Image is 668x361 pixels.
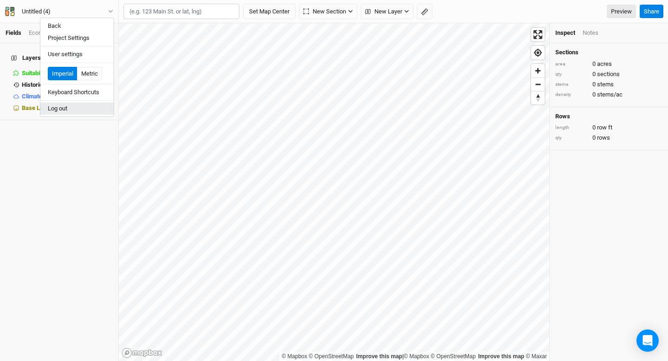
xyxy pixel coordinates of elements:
button: Zoom in [531,64,545,77]
button: Metric [77,67,102,81]
div: density [555,91,588,98]
button: Reset bearing to north [531,91,545,104]
div: Untitled (4) [22,7,51,16]
a: Mapbox [282,353,307,360]
h4: Rows [555,113,662,120]
a: OpenStreetMap [431,353,476,360]
button: Shortcut: M [417,4,432,19]
div: qty [555,71,588,78]
div: 0 [555,80,662,89]
button: Back [40,20,114,32]
button: Imperial [48,67,77,81]
h4: Layers [6,49,113,67]
button: Keyboard Shortcuts [40,86,114,98]
span: rows [597,134,610,142]
div: 0 [555,123,662,132]
span: New Layer [365,7,402,16]
div: area [555,61,588,68]
button: Zoom out [531,77,545,91]
span: Suitability (U.S.) [22,70,65,77]
span: row ft [597,123,612,132]
span: sections [597,70,620,78]
div: Open Intercom Messenger [636,329,659,352]
canvas: Map [119,23,549,361]
div: Climate (U.S.) [22,93,113,100]
button: Set Map Center [243,4,295,19]
div: Base Layer [22,104,113,112]
div: | [282,352,547,361]
a: OpenStreetMap [309,353,354,360]
div: stems [555,81,588,88]
span: Historical Land Use (U.S.) [22,81,91,88]
div: Suitability (U.S.) [22,70,113,77]
a: Mapbox [404,353,429,360]
a: Fields [6,29,21,36]
div: 0 [555,60,662,68]
a: Improve this map [356,353,402,360]
button: Enter fullscreen [531,28,545,41]
input: (e.g. 123 Main St. or lat, lng) [123,4,239,19]
div: Notes [583,29,598,37]
button: Find my location [531,46,545,59]
h4: Sections [555,49,662,56]
span: stems [597,80,614,89]
button: New Section [299,4,357,19]
button: New Layer [361,4,413,19]
span: Base Layer [22,104,52,111]
div: 0 [555,70,662,78]
span: acres [597,60,612,68]
button: Untitled (4) [5,6,114,17]
span: New Section [303,7,346,16]
a: Mapbox logo [122,348,162,358]
div: 0 [555,134,662,142]
div: length [555,124,588,131]
button: Project Settings [40,32,114,44]
a: Maxar [526,353,547,360]
div: Historical Land Use (U.S.) [22,81,113,89]
span: Climate (U.S.) [22,93,60,100]
button: Log out [40,103,114,115]
div: Economics [29,29,58,37]
div: Inspect [555,29,575,37]
a: Preview [607,5,636,19]
a: Improve this map [478,353,524,360]
button: User settings [40,48,114,60]
span: stems/ac [597,90,623,99]
div: 0 [555,90,662,99]
button: Share [640,5,663,19]
div: qty [555,135,588,142]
